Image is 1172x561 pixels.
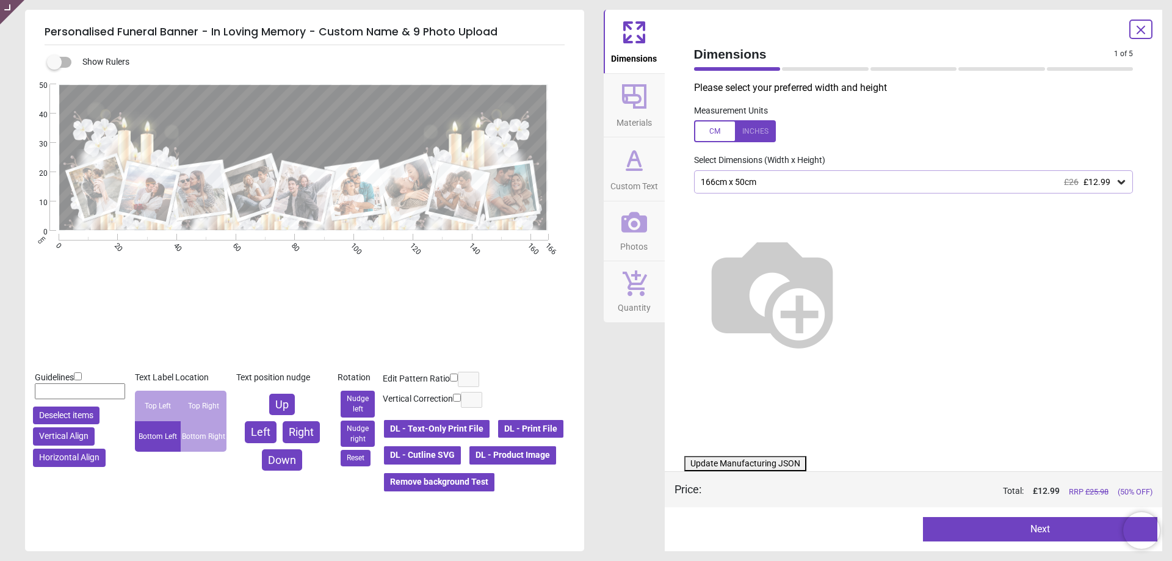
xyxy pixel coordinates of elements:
button: Nudge left [341,391,375,418]
div: Text position nudge [236,372,328,384]
span: Quantity [618,296,651,314]
button: Custom Text [604,137,665,201]
button: Right [283,421,320,443]
span: £26 [1064,177,1079,187]
div: Top Left [135,391,181,421]
p: Please select your preferred width and height [694,81,1143,95]
button: DL - Print File [497,419,565,440]
span: Dimensions [694,45,1115,63]
iframe: Brevo live chat [1123,512,1160,549]
button: Down [262,449,302,471]
button: Update Manufacturing JSON [684,456,806,472]
button: Horizontal Align [33,449,106,467]
span: £ 25.98 [1085,487,1109,496]
button: Dimensions [604,10,665,73]
span: 20 [24,168,48,179]
span: Custom Text [610,175,658,193]
span: Photos [620,235,648,253]
span: 10 [24,198,48,208]
button: Remove background Test [383,472,496,493]
button: DL - Cutline SVG [383,445,462,466]
button: Photos [604,201,665,261]
div: 166cm x 50cm [700,177,1116,187]
span: £12.99 [1083,177,1110,187]
span: 12.99 [1038,486,1060,496]
div: Bottom Left [135,421,181,452]
span: RRP [1069,487,1109,498]
div: Text Label Location [135,372,226,384]
span: 40 [24,110,48,120]
button: Deselect items [33,407,99,425]
div: Rotation [338,372,378,384]
span: £ [1033,485,1060,498]
span: 30 [24,139,48,150]
label: Select Dimensions (Width x Height) [684,154,825,167]
button: Up [269,394,295,415]
label: Edit Pattern Ratio [383,373,450,385]
div: Price : [675,482,701,497]
button: Reset [341,450,371,466]
span: Materials [617,111,652,129]
button: Next [923,517,1157,541]
div: Top Right [181,391,226,421]
label: Measurement Units [694,105,768,117]
h5: Personalised Funeral Banner - In Loving Memory - Custom Name & 9 Photo Upload [45,20,565,45]
button: Left [245,421,277,443]
button: DL - Text-Only Print File [383,419,491,440]
span: 50 [24,81,48,91]
button: Materials [604,74,665,137]
div: Total: [720,485,1153,498]
div: Bottom Right [181,421,226,452]
div: Show Rulers [54,55,584,70]
span: (50% OFF) [1118,487,1152,498]
label: Vertical Correction [383,393,453,405]
span: Dimensions [611,47,657,65]
img: Helper for size comparison [694,213,850,369]
span: Guidelines [35,372,74,382]
button: Nudge right [341,421,375,447]
button: Quantity [604,261,665,322]
span: 0 [24,227,48,237]
button: Vertical Align [33,427,95,446]
span: 1 of 5 [1114,49,1133,59]
button: DL - Product Image [468,445,557,466]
